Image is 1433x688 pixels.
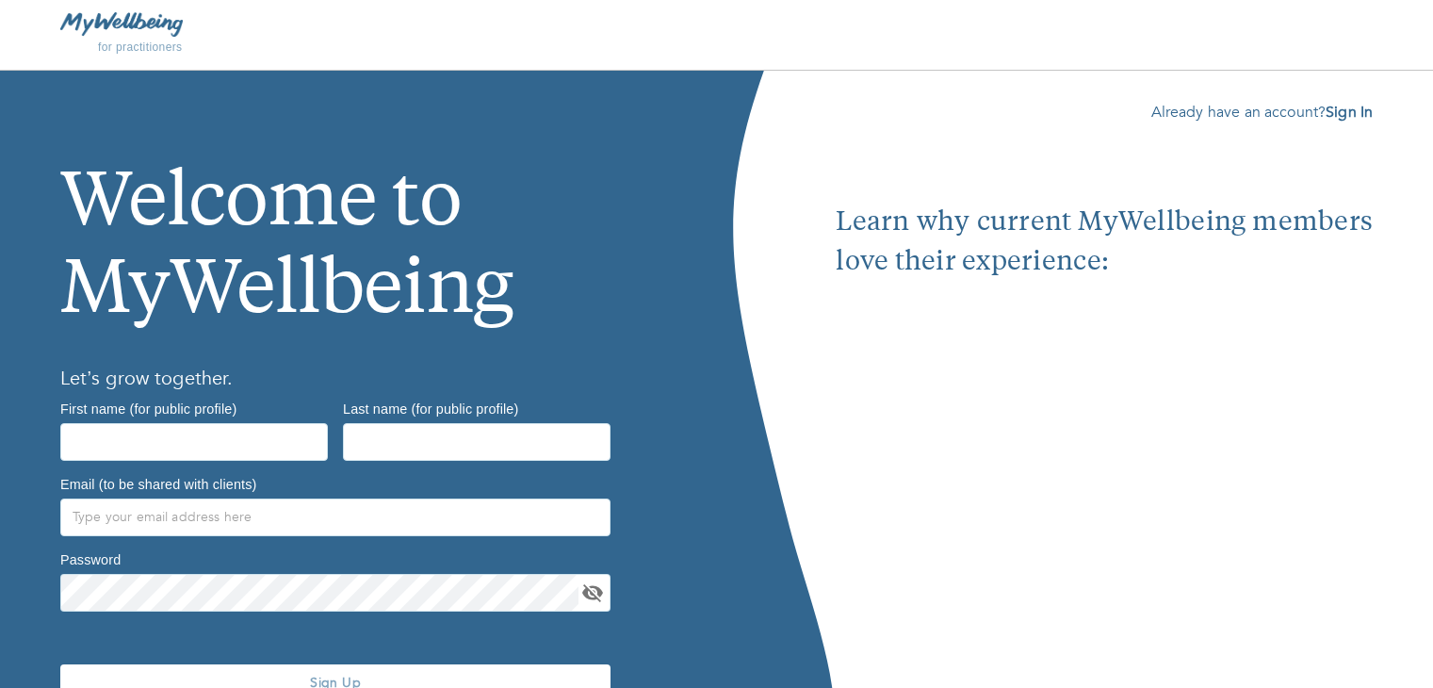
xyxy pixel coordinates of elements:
[836,101,1373,123] p: Already have an account?
[60,477,256,490] label: Email (to be shared with clients)
[60,401,236,415] label: First name (for public profile)
[1326,102,1373,123] a: Sign In
[60,364,657,394] h6: Let’s grow together.
[60,499,611,536] input: Type your email address here
[60,12,183,36] img: MyWellbeing
[98,41,183,54] span: for practitioners
[343,401,518,415] label: Last name (for public profile)
[578,579,607,607] button: toggle password visibility
[836,204,1373,283] p: Learn why current MyWellbeing members love their experience:
[60,552,121,565] label: Password
[836,283,1373,686] iframe: Embedded youtube
[60,101,657,337] h1: Welcome to MyWellbeing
